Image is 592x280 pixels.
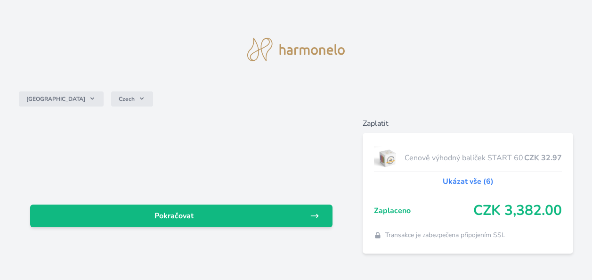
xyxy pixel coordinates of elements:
img: start.jpg [374,146,401,170]
h6: Zaplatit [363,118,573,129]
span: Transakce je zabezpečena připojením SSL [385,231,505,240]
span: Czech [119,95,135,103]
button: [GEOGRAPHIC_DATA] [19,91,104,107]
span: Zaplaceno [374,205,473,216]
span: CZK 32.97 [524,152,562,164]
span: Cenově výhodný balíček START 60 [405,152,524,164]
img: logo.svg [247,38,345,61]
span: CZK 3,382.00 [473,202,562,219]
button: Czech [111,91,153,107]
span: Pokračovat [38,210,310,222]
a: Ukázat vše (6) [443,176,494,187]
a: Pokračovat [30,205,332,227]
span: [GEOGRAPHIC_DATA] [26,95,85,103]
